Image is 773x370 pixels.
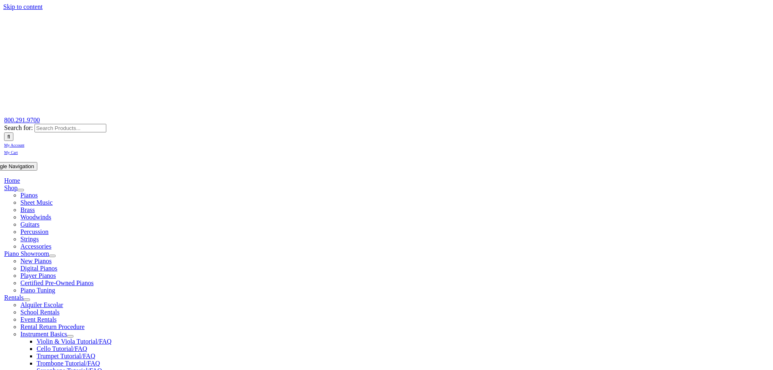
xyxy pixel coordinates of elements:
[17,189,24,191] button: Open submenu of Shop
[67,335,73,338] button: Open submenu of Instrument Basics
[49,255,56,257] button: Open submenu of Piano Showroom
[20,221,39,228] a: Guitars
[4,294,24,301] a: Rentals
[37,338,112,345] a: Violin & Viola Tutorial/FAQ
[20,199,53,206] a: Sheet Music
[4,184,17,191] a: Shop
[20,301,63,308] a: Alquiler Escolar
[4,150,18,155] span: My Cart
[4,117,40,123] a: 800.291.9700
[20,287,55,294] a: Piano Tuning
[3,3,43,10] a: Skip to content
[4,143,24,147] span: My Account
[20,279,93,286] a: Certified Pre-Owned Pianos
[4,132,13,141] input: Search
[24,299,30,301] button: Open submenu of Rentals
[20,243,51,250] a: Accessories
[4,177,20,184] a: Home
[20,272,56,279] a: Player Pianos
[20,214,51,221] a: Woodwinds
[20,309,59,316] a: School Rentals
[34,124,106,132] input: Search Products...
[37,360,100,367] a: Trombone Tutorial/FAQ
[20,331,67,338] a: Instrument Basics
[20,265,57,272] a: Digital Pianos
[4,141,24,148] a: My Account
[20,257,52,264] a: New Pianos
[37,345,87,352] a: Cello Tutorial/FAQ
[4,124,33,131] span: Search for:
[20,323,84,330] a: Rental Return Procedure
[20,316,56,323] a: Event Rentals
[37,353,95,359] a: Trumpet Tutorial/FAQ
[4,250,49,257] a: Piano Showroom
[4,148,18,155] a: My Cart
[20,236,39,242] a: Strings
[20,192,38,199] a: Pianos
[20,228,48,235] a: Percussion
[20,206,35,213] a: Brass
